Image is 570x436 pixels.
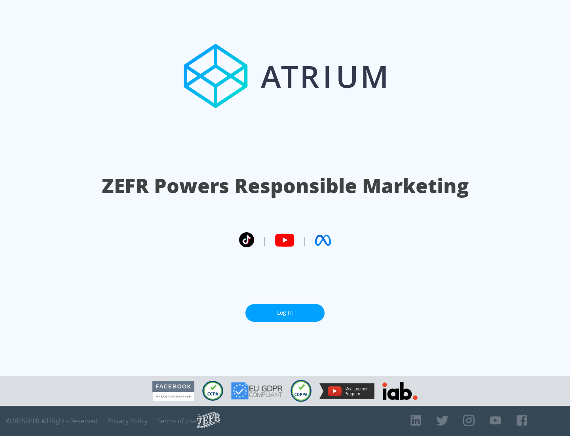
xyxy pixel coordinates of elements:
img: CCPA Compliant [202,381,223,401]
a: Log In [245,304,325,322]
img: IAB [382,382,418,400]
span: | [302,234,307,246]
span: | [262,234,267,246]
a: Terms of Use [157,417,197,425]
span: © 2025 ZEFR All Rights Reserved [6,417,98,425]
img: GDPR Compliant [231,382,283,400]
img: Facebook Marketing Partner [152,381,194,401]
img: YouTube Measurement Program [319,383,374,399]
img: COPPA Compliant [291,380,312,402]
h1: ZEFR Powers Responsible Marketing [102,172,469,199]
a: Privacy Policy [107,417,148,425]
